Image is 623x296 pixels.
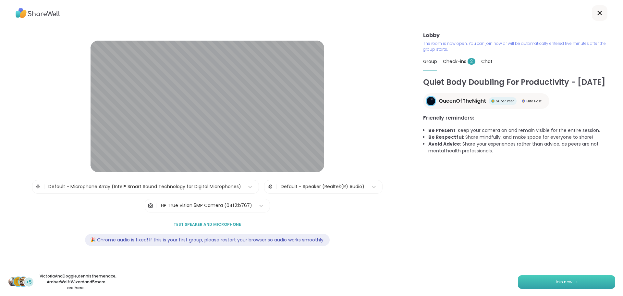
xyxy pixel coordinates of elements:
[174,222,241,227] span: Test speaker and microphone
[8,277,18,286] img: VictoriaAndDoggie
[428,141,460,147] b: Avoid Advice
[171,218,244,231] button: Test speaker and microphone
[85,234,330,246] div: 🎉 Chrome audio is fixed! If this is your first group, please restart your browser so audio works ...
[35,180,41,193] img: Microphone
[16,6,60,20] img: ShareWell Logo
[276,183,277,191] span: |
[522,99,525,103] img: Elite Host
[491,99,495,103] img: Super Peer
[575,280,579,284] img: ShareWell Logomark
[423,58,437,65] span: Group
[148,199,153,212] img: Camera
[468,58,475,65] span: 2
[423,114,615,122] h3: Friendly reminders:
[48,183,241,190] div: Default - Microphone Array (Intel® Smart Sound Technology for Digital Microphones)
[428,134,615,141] li: : Share mindfully, and make space for everyone to share!
[19,277,28,286] img: AmberWolffWizard
[156,199,158,212] span: |
[428,127,615,134] li: : Keep your camera on and remain visible for the entire session.
[439,97,486,105] span: QueenOfTheNight
[427,97,435,105] img: QueenOfTheNight
[161,202,252,209] div: HP True Vision 5MP Camera (04f2:b767)
[443,58,475,65] span: Check-ins
[423,41,615,52] p: The room is now open. You can join now or will be automatically entered five minutes after the gr...
[555,279,572,285] span: Join now
[481,58,493,65] span: Chat
[428,141,615,154] li: : Share your experiences rather than advice, as peers are not mental health professionals.
[423,93,549,109] a: QueenOfTheNightQueenOfTheNightSuper PeerSuper PeerElite HostElite Host
[428,134,463,140] b: Be Respectful
[423,76,615,88] h1: Quiet Body Doubling For Productivity - [DATE]
[428,127,456,134] b: Be Present
[526,99,542,104] span: Elite Host
[518,275,615,289] button: Join now
[43,180,45,193] span: |
[40,273,112,291] p: VictoriaAndDoggie , dennisthemenace , AmberWolffWizard and 5 more are here.
[26,279,32,286] span: +5
[423,32,615,39] h3: Lobby
[16,277,20,286] span: d
[496,99,514,104] span: Super Peer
